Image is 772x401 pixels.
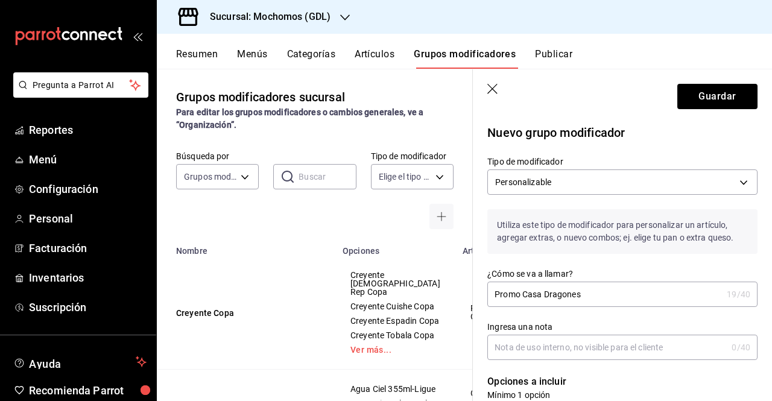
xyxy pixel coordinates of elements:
button: Artículos [355,48,394,69]
button: Creyente Copa [176,307,321,319]
span: Elige el tipo de modificador [379,171,431,183]
button: Grupos modificadores [414,48,516,69]
div: Grupos modificadores sucursal [176,88,345,106]
span: Gin Mare Botella [470,389,554,397]
button: open_drawer_menu [133,31,142,41]
span: Suscripción [29,299,147,315]
label: Ingresa una nota [487,323,758,331]
label: Búsqueda por [176,152,259,160]
label: ¿Cómo se va a llamar? [487,270,758,278]
button: Pregunta a Parrot AI [13,72,148,98]
button: Publicar [535,48,572,69]
input: Buscar [299,165,356,189]
span: Configuración [29,181,147,197]
span: Personalizable [495,176,551,188]
p: Opciones a incluir [487,374,758,389]
button: Guardar [677,84,758,109]
span: Agua Ciel 355ml-Ligue [350,385,440,393]
div: 0 /40 [732,341,750,353]
span: Facturación [29,240,147,256]
strong: Para editar los grupos modificadores o cambios generales, ve a “Organización”. [176,107,423,130]
button: Menús [237,48,267,69]
p: Mínimo 1 opción [487,389,758,401]
div: navigation tabs [176,48,772,69]
label: Tipo de modificador [371,152,454,160]
span: Promo Creyente Copa [470,304,554,321]
p: Utiliza este tipo de modificador para personalizar un artículo, agregar extras, o nuevo combos; e... [487,209,758,254]
th: Opciones [335,239,455,256]
th: Artículos [455,239,569,256]
span: Ayuda [29,355,131,369]
span: Personal [29,210,147,227]
span: Menú [29,151,147,168]
span: Recomienda Parrot [29,382,147,399]
input: Nota de uso interno, no visible para el cliente [487,335,727,359]
h3: Sucursal: Mochomos (GDL) [200,10,331,24]
label: Tipo de modificador [487,157,758,166]
span: Grupos modificadores [184,171,236,183]
button: Resumen [176,48,218,69]
button: Categorías [287,48,336,69]
a: Pregunta a Parrot AI [8,87,148,100]
th: Nombre [157,239,335,256]
span: Reportes [29,122,147,138]
span: Inventarios [29,270,147,286]
a: Ver más... [350,346,440,354]
span: Creyente [DEMOGRAPHIC_DATA] Rep Copa [350,271,440,296]
span: Creyente Espadin Copa [350,317,440,325]
span: Pregunta a Parrot AI [33,79,130,92]
span: Creyente Cuishe Copa [350,302,440,311]
span: Creyente Tobala Copa [350,331,440,339]
div: 19 /40 [727,288,750,300]
p: Nuevo grupo modificador [487,124,758,142]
